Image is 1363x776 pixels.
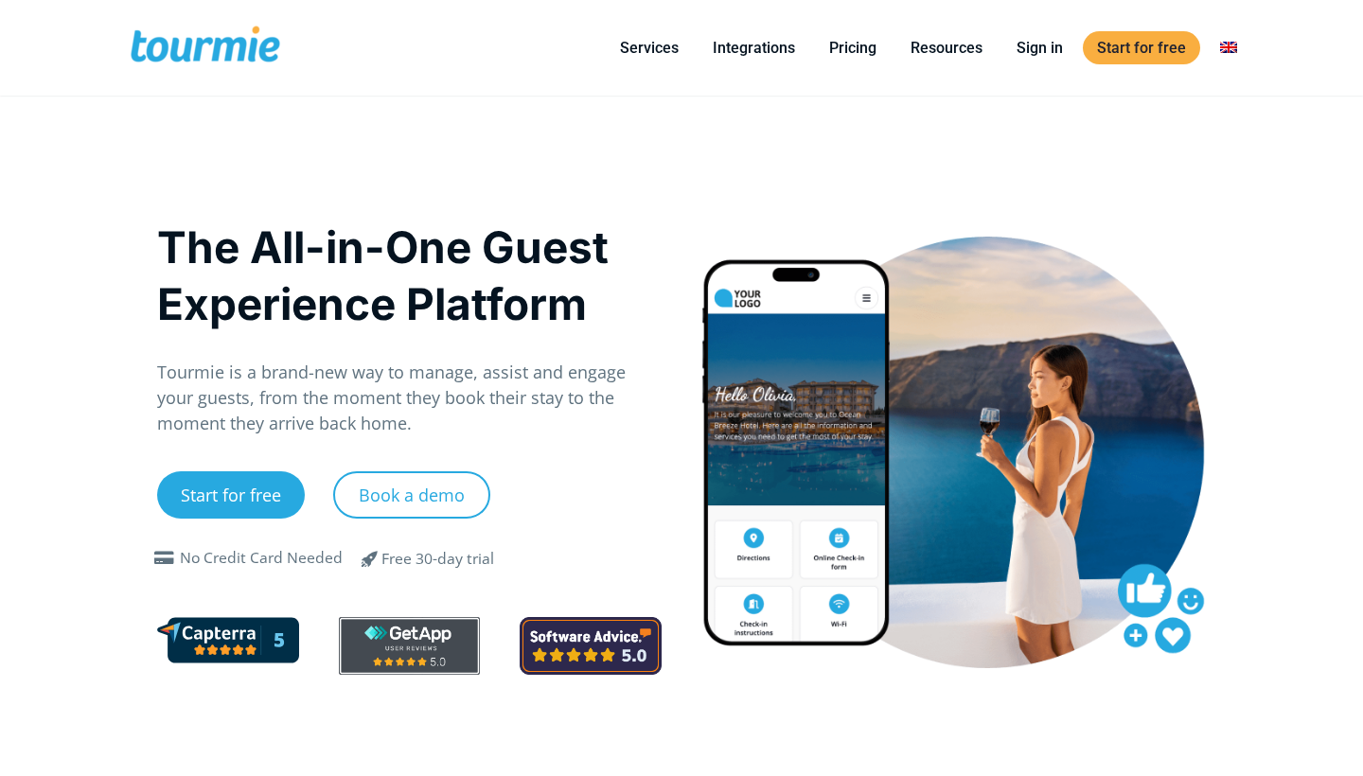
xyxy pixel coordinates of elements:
a: Services [606,36,693,60]
span:  [150,551,180,566]
span:  [347,547,393,570]
a: Book a demo [333,471,490,519]
h1: The All-in-One Guest Experience Platform [157,219,662,332]
div: No Credit Card Needed [180,547,343,570]
a: Pricing [815,36,891,60]
a: Resources [896,36,997,60]
p: Tourmie is a brand-new way to manage, assist and engage your guests, from the moment they book th... [157,360,662,436]
div: Free 30-day trial [381,548,494,571]
a: Integrations [699,36,809,60]
a: Start for free [1083,31,1200,64]
a: Start for free [157,471,305,519]
a: Sign in [1002,36,1077,60]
